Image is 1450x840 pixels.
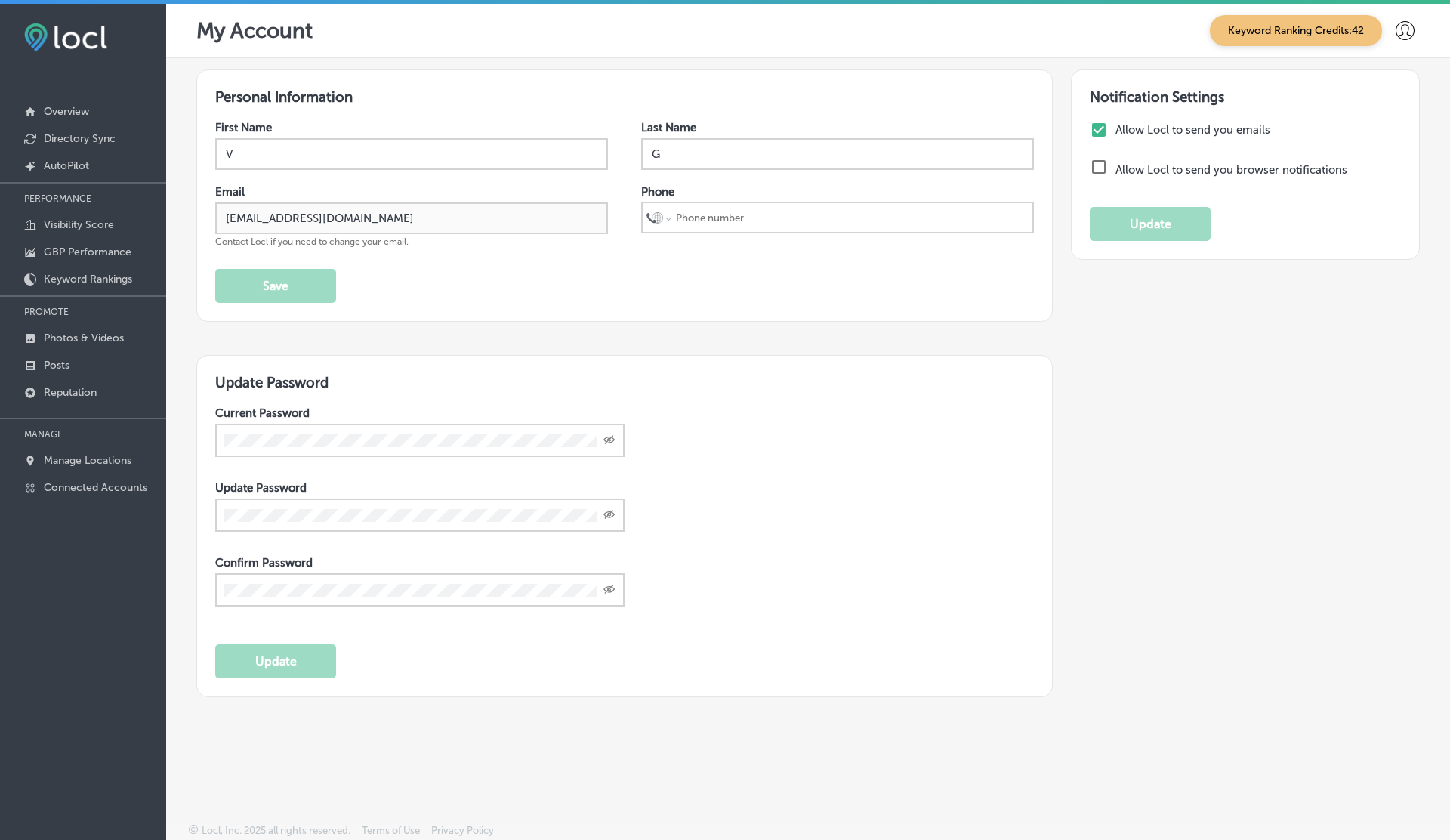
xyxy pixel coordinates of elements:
[1210,15,1382,46] span: Keyword Ranking Credits: 42
[215,88,1034,106] h3: Personal Information
[215,121,272,134] label: First Name
[215,236,409,247] span: Contact Locl if you need to change your email.
[215,556,313,570] label: Confirm Password
[44,481,147,494] p: Connected Accounts
[1090,88,1401,106] h3: Notification Settings
[44,332,124,344] p: Photos & Videos
[44,386,97,399] p: Reputation
[641,185,674,199] label: Phone
[215,269,336,303] button: Save
[196,18,313,43] p: My Account
[215,644,336,678] button: Update
[1115,123,1397,137] label: Allow Locl to send you emails
[44,273,132,286] p: Keyword Rankings
[215,202,608,234] input: Enter Email
[603,583,615,597] span: Toggle password visibility
[44,246,131,258] p: GBP Performance
[215,481,307,495] label: Update Password
[44,359,69,372] p: Posts
[1090,207,1211,241] button: Update
[215,138,608,170] input: Enter First Name
[44,159,89,172] p: AutoPilot
[641,121,696,134] label: Last Name
[44,454,131,467] p: Manage Locations
[641,138,1034,170] input: Enter Last Name
[603,508,615,522] span: Toggle password visibility
[674,203,1029,232] input: Phone number
[44,218,114,231] p: Visibility Score
[44,132,116,145] p: Directory Sync
[215,374,1034,391] h3: Update Password
[202,825,350,836] p: Locl, Inc. 2025 all rights reserved.
[215,185,245,199] label: Email
[603,434,615,447] span: Toggle password visibility
[215,406,310,420] label: Current Password
[24,23,107,51] img: fda3e92497d09a02dc62c9cd864e3231.png
[1115,163,1347,177] label: Allow Locl to send you browser notifications
[44,105,89,118] p: Overview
